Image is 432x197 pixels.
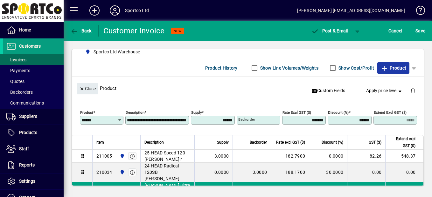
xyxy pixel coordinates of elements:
span: Backorder [250,139,267,146]
a: Suppliers [3,109,64,125]
span: Apply price level [366,87,403,94]
div: 188.1700 [275,169,305,175]
span: Product History [205,63,238,73]
div: Product [72,77,424,100]
button: Post & Email [308,25,351,37]
span: 25-HEAD Speed 120 [PERSON_NAME] r [144,150,191,162]
span: Communications [6,100,44,105]
app-page-header-button: Close [75,85,100,91]
a: Reports [3,157,64,173]
a: Settings [3,173,64,189]
mat-label: Extend excl GST ($) [374,110,407,115]
div: [PERSON_NAME] [EMAIL_ADDRESS][DOMAIN_NAME] [297,5,405,16]
span: Customers [19,44,41,49]
div: Customer Invoice [103,26,165,36]
a: Staff [3,141,64,157]
button: Product History [203,62,240,74]
app-page-header-button: Delete [405,88,421,93]
span: Back [70,28,92,33]
span: Rate excl GST ($) [276,139,305,146]
label: Show Line Volumes/Weights [259,65,318,71]
span: Cancel [388,26,402,36]
span: ost & Email [311,28,348,33]
span: ave [415,26,425,36]
span: Close [79,84,96,94]
a: Communications [3,98,64,108]
button: Close [77,83,98,94]
mat-label: Description [126,110,144,115]
span: P [322,28,325,33]
span: Sportco Ltd Warehouse [118,169,125,176]
span: 24-HEAD Radical 120SB [PERSON_NAME] [144,163,191,182]
span: Sportco Ltd Warehouse [118,153,125,160]
mat-label: Backorder [238,117,255,122]
a: Knowledge Base [411,1,424,22]
button: Product [377,62,409,74]
span: Sportco Ltd Warehouse [83,48,143,56]
label: Show Cost/Profit [337,65,374,71]
td: 30.0000 [309,163,347,182]
span: 3.0000 [253,169,267,175]
span: 3.0000 [214,153,229,159]
a: Products [3,125,64,141]
button: Save [414,25,427,37]
span: Discount (%) [322,139,343,146]
a: Quotes [3,76,64,87]
a: Home [3,22,64,38]
span: Product [380,63,406,73]
td: 0.00 [385,163,423,182]
td: 0.00 [347,163,385,182]
button: Delete [405,83,421,98]
span: Quotes [6,79,24,84]
div: 210034 [96,169,112,175]
span: Custom Fields [311,87,345,94]
app-page-header-button: Back [64,25,99,37]
span: Backorders [6,90,33,95]
button: Cancel [387,25,404,37]
td: 0.0000 [309,150,347,163]
a: Backorders [3,87,64,98]
span: NEW [174,29,182,33]
span: Reports [19,162,35,167]
span: Home [19,27,31,32]
span: Sportco Ltd Warehouse [94,49,140,55]
td: 548.37 [385,150,423,163]
span: Item [96,139,104,146]
mat-label: Supply [191,110,202,115]
div: Sportco Ltd [125,5,149,16]
span: Suppliers [19,114,37,119]
button: Custom Fields [309,85,348,97]
span: Supply [217,139,229,146]
div: 211005 [96,153,112,159]
span: Products [19,130,37,135]
span: Invoices [6,57,26,62]
span: Extend excl GST ($) [389,135,415,149]
button: Add [84,5,105,16]
button: Apply price level [364,85,406,97]
span: GST ($) [369,139,381,146]
td: 82.26 [347,150,385,163]
span: 0.0000 [214,169,229,175]
span: Description [144,139,164,146]
button: Profile [105,5,125,16]
span: S [415,28,418,33]
span: Payments [6,68,30,73]
a: Invoices [3,54,64,65]
span: Staff [19,146,29,151]
a: Payments [3,65,64,76]
mat-label: Product [80,110,93,115]
div: 182.7900 [275,153,305,159]
span: Settings [19,179,35,184]
mat-label: Rate excl GST ($) [282,110,311,115]
mat-label: Discount (%) [328,110,349,115]
button: Back [69,25,93,37]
